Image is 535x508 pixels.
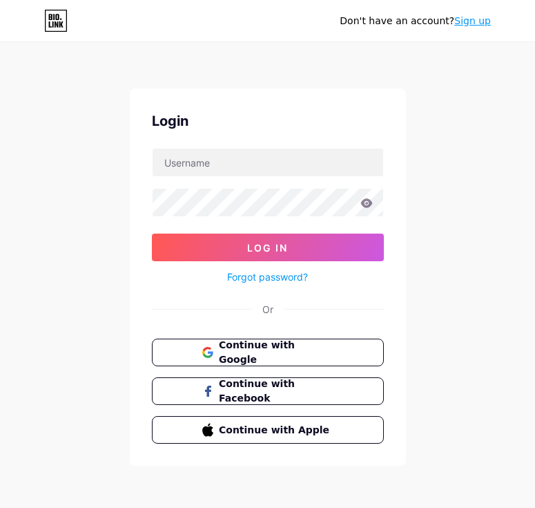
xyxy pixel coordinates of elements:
[262,302,273,317] div: Or
[153,149,383,176] input: Username
[247,242,288,254] span: Log In
[152,339,384,366] button: Continue with Google
[219,377,333,406] span: Continue with Facebook
[152,111,384,131] div: Login
[152,377,384,405] button: Continue with Facebook
[152,416,384,444] button: Continue with Apple
[340,14,491,28] div: Don't have an account?
[454,15,491,26] a: Sign up
[219,423,333,438] span: Continue with Apple
[152,234,384,261] button: Log In
[227,270,308,284] a: Forgot password?
[219,338,333,367] span: Continue with Google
